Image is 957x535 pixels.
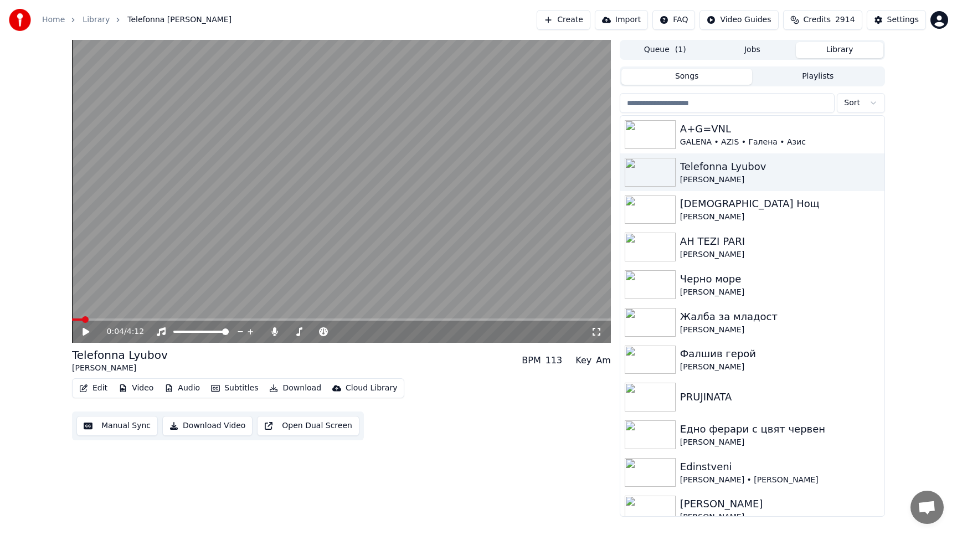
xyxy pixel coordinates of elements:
[522,354,541,367] div: BPM
[680,249,880,260] div: [PERSON_NAME]
[804,14,831,25] span: Credits
[680,212,880,223] div: [PERSON_NAME]
[83,14,110,25] a: Library
[680,421,880,437] div: Едно ферари с цвят червен
[680,437,880,448] div: [PERSON_NAME]
[887,14,919,25] div: Settings
[114,380,158,396] button: Video
[621,69,753,85] button: Songs
[42,14,231,25] nav: breadcrumb
[680,346,880,362] div: Фалшив герой
[76,416,158,436] button: Manual Sync
[910,491,944,524] div: Отворен чат
[796,42,883,58] button: Library
[752,69,883,85] button: Playlists
[162,416,253,436] button: Download Video
[346,383,397,394] div: Cloud Library
[680,475,880,486] div: [PERSON_NAME] • [PERSON_NAME]
[575,354,591,367] div: Key
[680,389,880,405] div: PRUJINATA
[107,326,124,337] span: 0:04
[680,287,880,298] div: [PERSON_NAME]
[835,14,855,25] span: 2914
[537,10,590,30] button: Create
[680,459,880,475] div: Edinstveni
[680,137,880,148] div: GALENA • AZIS • Галена • Азис
[42,14,65,25] a: Home
[844,97,860,109] span: Sort
[680,496,880,512] div: [PERSON_NAME]
[9,9,31,31] img: youka
[127,14,231,25] span: Telefonna [PERSON_NAME]
[680,174,880,186] div: [PERSON_NAME]
[127,326,144,337] span: 4:12
[783,10,862,30] button: Credits2914
[107,326,133,337] div: /
[867,10,926,30] button: Settings
[257,416,359,436] button: Open Dual Screen
[680,234,880,249] div: AH TEZI PARI
[546,354,563,367] div: 113
[680,159,880,174] div: Telefonna Lyubov
[680,196,880,212] div: [DEMOGRAPHIC_DATA] Нощ
[675,44,686,55] span: ( 1 )
[72,347,168,363] div: Telefonna Lyubov
[709,42,796,58] button: Jobs
[207,380,263,396] button: Subtitles
[680,362,880,373] div: [PERSON_NAME]
[699,10,778,30] button: Video Guides
[75,380,112,396] button: Edit
[652,10,695,30] button: FAQ
[621,42,709,58] button: Queue
[680,512,880,523] div: [PERSON_NAME]
[680,325,880,336] div: [PERSON_NAME]
[265,380,326,396] button: Download
[160,380,204,396] button: Audio
[596,354,611,367] div: Am
[680,121,880,137] div: A+G=VNL
[680,271,880,287] div: Черно море
[680,309,880,325] div: Жалба за младост
[72,363,168,374] div: [PERSON_NAME]
[595,10,648,30] button: Import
